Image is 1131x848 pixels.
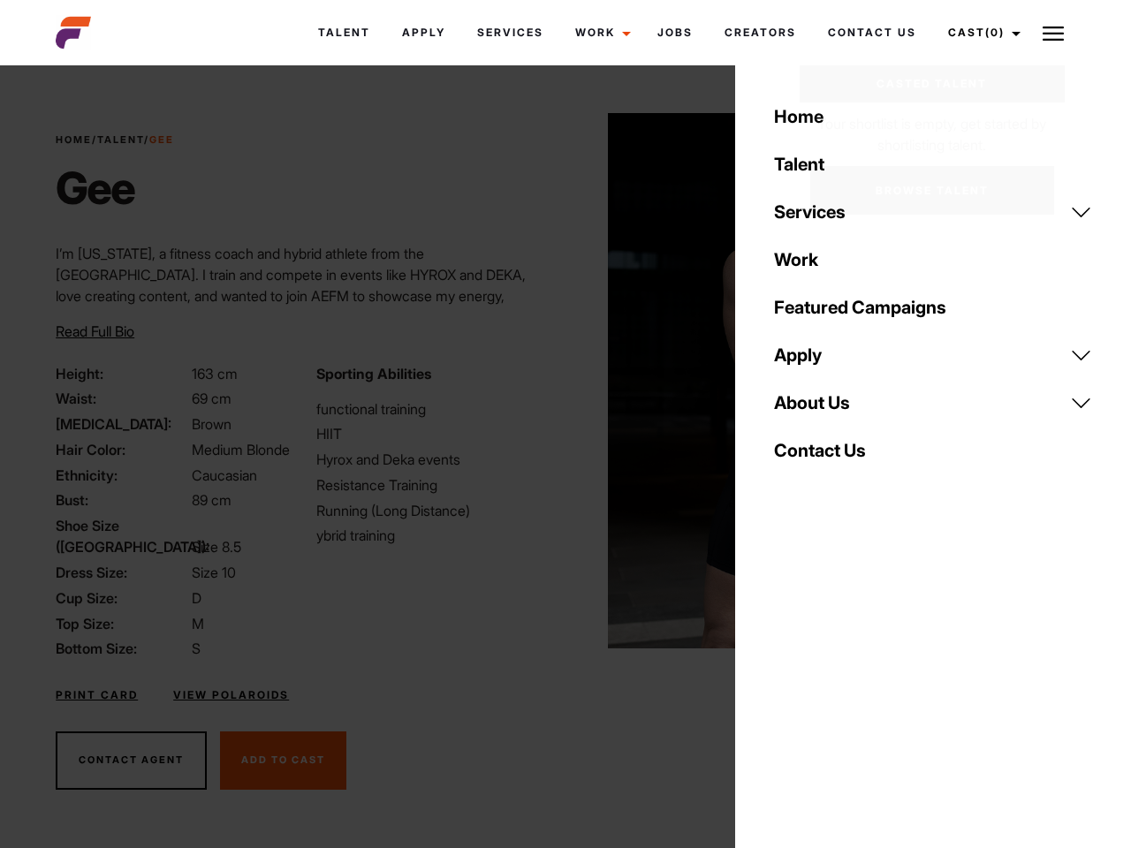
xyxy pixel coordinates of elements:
[316,449,555,470] li: Hyrox and Deka events
[56,515,188,557] span: Shoe Size ([GEOGRAPHIC_DATA]):
[800,65,1065,102] a: Casted Talent
[56,413,188,435] span: [MEDICAL_DATA]:
[56,15,91,50] img: cropped-aefm-brand-fav-22-square.png
[56,321,134,342] button: Read Full Bio
[386,9,461,57] a: Apply
[56,132,174,148] span: / /
[763,331,1103,379] a: Apply
[56,243,555,328] p: I’m [US_STATE], a fitness coach and hybrid athlete from the [GEOGRAPHIC_DATA]. I train and compet...
[192,466,257,484] span: Caucasian
[192,615,204,632] span: M
[932,9,1031,57] a: Cast(0)
[316,525,555,546] li: ybrid training
[56,613,188,634] span: Top Size:
[56,731,207,790] button: Contact Agent
[56,489,188,511] span: Bust:
[56,638,188,659] span: Bottom Size:
[192,491,232,509] span: 89 cm
[192,589,201,607] span: D
[173,687,289,703] a: View Polaroids
[56,687,138,703] a: Print Card
[641,9,709,57] a: Jobs
[985,26,1005,39] span: (0)
[56,587,188,609] span: Cup Size:
[763,236,1103,284] a: Work
[241,753,325,766] span: Add To Cast
[56,133,92,146] a: Home
[461,9,559,57] a: Services
[763,188,1103,236] a: Services
[763,379,1103,427] a: About Us
[192,441,290,458] span: Medium Blonde
[192,365,238,382] span: 163 cm
[56,439,188,460] span: Hair Color:
[763,427,1103,474] a: Contact Us
[56,322,134,340] span: Read Full Bio
[763,140,1103,188] a: Talent
[316,365,431,382] strong: Sporting Abilities
[812,9,932,57] a: Contact Us
[302,9,386,57] a: Talent
[192,415,232,433] span: Brown
[97,133,144,146] a: Talent
[56,465,188,486] span: Ethnicity:
[192,564,236,581] span: Size 10
[763,284,1103,331] a: Featured Campaigns
[800,102,1065,155] p: Your shortlist is empty, get started by shortlisting talent.
[56,388,188,409] span: Waist:
[56,363,188,384] span: Height:
[220,731,346,790] button: Add To Cast
[810,166,1054,215] a: Browse Talent
[192,390,232,407] span: 69 cm
[316,423,555,444] li: HIIT
[192,640,201,657] span: S
[709,9,812,57] a: Creators
[763,93,1103,140] a: Home
[559,9,641,57] a: Work
[192,538,241,556] span: Size 8.5
[1043,23,1064,44] img: Burger icon
[56,162,174,215] h1: Gee
[56,562,188,583] span: Dress Size:
[316,474,555,496] li: Resistance Training
[316,398,555,420] li: functional training
[316,500,555,521] li: Running (Long Distance)
[149,133,174,146] strong: Gee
